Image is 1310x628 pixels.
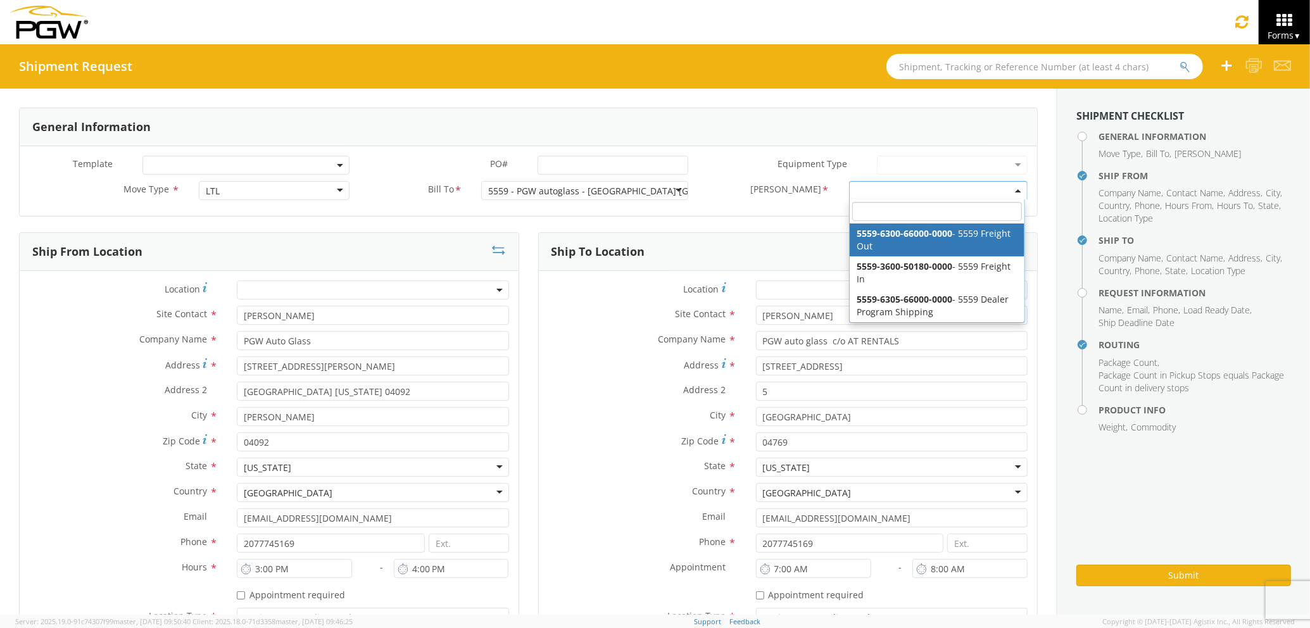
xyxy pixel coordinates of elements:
[1135,265,1162,277] li: ,
[1099,304,1122,316] span: Name
[730,617,761,626] a: Feedback
[684,384,726,396] span: Address 2
[1183,304,1250,316] span: Load Ready Date
[1175,148,1241,160] span: [PERSON_NAME]
[751,183,822,198] span: Bill Code
[1166,252,1225,265] li: ,
[191,409,207,421] span: City
[1099,199,1131,212] li: ,
[1191,265,1245,277] span: Location Type
[1099,369,1284,394] span: Package Count in Pickup Stops equals Package Count in delivery stops
[380,561,383,573] span: -
[1099,148,1141,160] span: Move Type
[149,610,207,622] span: Location Type
[244,462,291,474] div: [US_STATE]
[1099,187,1163,199] li: ,
[237,591,245,600] input: Appointment required
[763,487,852,499] div: [GEOGRAPHIC_DATA]
[1127,304,1148,316] span: Email
[682,435,719,447] span: Zip Code
[668,610,726,622] span: Location Type
[551,246,645,258] h3: Ship To Location
[165,384,207,396] span: Address 2
[1153,304,1180,317] li: ,
[671,561,726,573] span: Appointment
[710,409,726,421] span: City
[19,60,132,73] h4: Shipment Request
[1099,171,1291,180] h4: Ship From
[703,510,726,522] span: Email
[1099,356,1157,368] span: Package Count
[9,6,88,39] img: pgw-form-logo-1aaa8060b1cc70fad034.png
[113,617,191,626] span: master, [DATE] 09:50:40
[1135,265,1160,277] span: Phone
[1099,265,1131,277] li: ,
[1099,148,1143,160] li: ,
[186,460,207,472] span: State
[857,260,953,272] span: 5559-3600-50180-0000
[1099,317,1175,329] span: Ship Deadline Date
[695,617,722,626] a: Support
[139,333,207,345] span: Company Name
[180,536,207,548] span: Phone
[15,617,191,626] span: Server: 2025.19.0-91c74307f99
[756,587,867,601] label: Appointment required
[184,510,207,522] span: Email
[1166,187,1223,199] span: Contact Name
[676,308,726,320] span: Site Contact
[173,485,207,497] span: Country
[857,293,1009,318] span: - 5559 Dealer Program Shipping
[1135,199,1162,212] li: ,
[182,561,207,573] span: Hours
[123,183,169,195] span: Move Type
[705,460,726,472] span: State
[1258,199,1281,212] li: ,
[1266,252,1282,265] li: ,
[1102,617,1295,627] span: Copyright © [DATE]-[DATE] Agistix Inc., All Rights Reserved
[1076,565,1291,586] button: Submit
[1099,252,1161,264] span: Company Name
[1183,304,1252,317] li: ,
[763,462,810,474] div: [US_STATE]
[1099,288,1291,298] h4: Request Information
[1217,199,1253,211] span: Hours To
[857,227,953,239] span: 5559-6300-66000-0000
[1165,199,1212,211] span: Hours From
[1228,252,1261,264] span: Address
[1228,187,1261,199] span: Address
[275,617,353,626] span: master, [DATE] 09:46:25
[429,534,509,553] input: Ext.
[684,283,719,295] span: Location
[163,435,200,447] span: Zip Code
[857,293,953,305] span: 5559-6305-66000-0000
[1146,148,1169,160] span: Bill To
[886,54,1203,79] input: Shipment, Tracking or Reference Number (at least 4 chars)
[1099,421,1128,434] li: ,
[1127,304,1150,317] li: ,
[165,359,200,371] span: Address
[1266,252,1280,264] span: City
[1266,187,1280,199] span: City
[1153,304,1178,316] span: Phone
[206,185,220,198] div: LTL
[1099,212,1153,224] span: Location Type
[237,587,348,601] label: Appointment required
[1165,265,1186,277] span: State
[658,333,726,345] span: Company Name
[778,158,847,170] span: Equipment Type
[684,359,719,371] span: Address
[192,617,353,626] span: Client: 2025.18.0-71d3358
[1076,109,1184,123] strong: Shipment Checklist
[428,183,454,198] span: Bill To
[73,158,113,170] span: Template
[1099,199,1130,211] span: Country
[244,487,332,499] div: [GEOGRAPHIC_DATA]
[763,612,872,624] div: Business w/ Loading Dock
[857,260,1011,285] span: - 5559 Freight In
[857,227,1011,252] span: - 5559 Freight Out
[490,158,508,170] span: PO#
[1099,421,1126,433] span: Weight
[1099,356,1159,369] li: ,
[1217,199,1255,212] li: ,
[700,536,726,548] span: Phone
